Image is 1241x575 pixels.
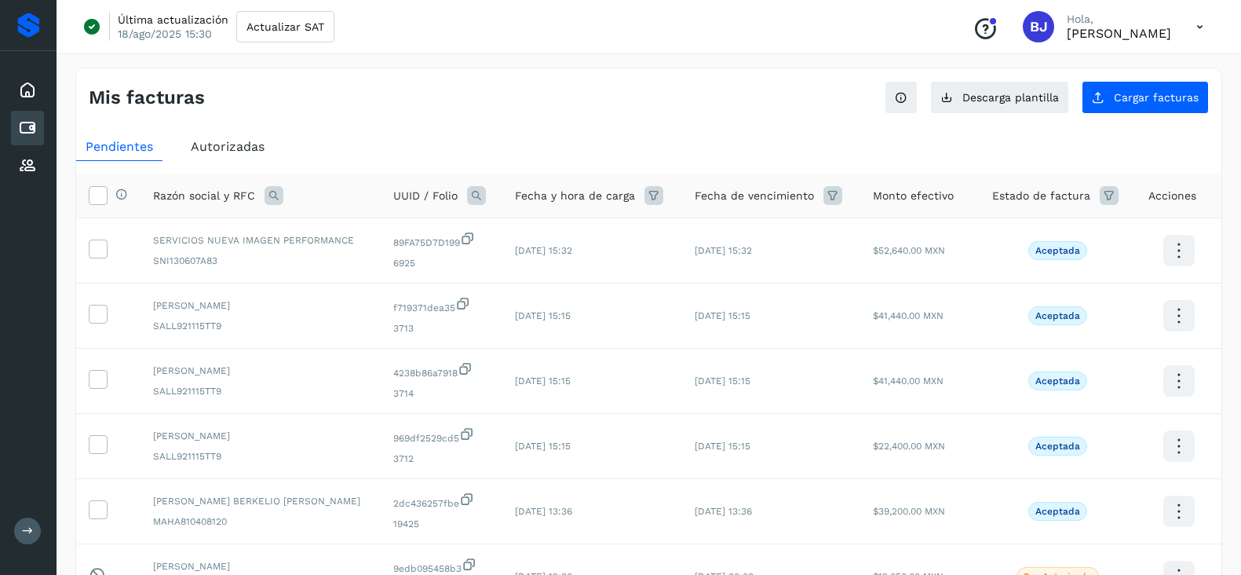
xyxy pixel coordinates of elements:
p: 18/ago/2025 15:30 [118,27,212,41]
span: Descarga plantilla [962,92,1059,103]
span: 4238b86a7918 [393,361,490,380]
span: [PERSON_NAME] [153,429,368,443]
span: MAHA810408120 [153,515,368,529]
span: Pendientes [86,139,153,154]
span: [PERSON_NAME] [153,559,368,573]
div: Inicio [11,73,44,108]
span: Fecha de vencimiento [695,188,814,204]
button: Cargar facturas [1082,81,1209,114]
span: 3714 [393,386,490,401]
span: f719371dea35 [393,296,490,315]
span: SALL921115TT9 [153,384,368,398]
p: Brayant Javier Rocha Martinez [1067,26,1171,41]
p: Aceptada [1035,375,1080,386]
p: Aceptada [1035,506,1080,517]
span: [DATE] 15:15 [695,375,750,386]
span: [PERSON_NAME] [153,364,368,378]
span: SNI130607A83 [153,254,368,268]
span: Monto efectivo [873,188,954,204]
span: Fecha y hora de carga [515,188,635,204]
button: Descarga plantilla [930,81,1069,114]
span: SALL921115TT9 [153,319,368,333]
span: [PERSON_NAME] [153,298,368,313]
span: [DATE] 15:15 [515,310,571,321]
span: [PERSON_NAME] BERKELIO [PERSON_NAME] [153,494,368,508]
span: 2dc436257fbe [393,492,490,511]
div: Proveedores [11,148,44,183]
span: [DATE] 13:36 [515,506,572,517]
span: 89FA75D7D199 [393,231,490,250]
span: SALL921115TT9 [153,449,368,463]
span: UUID / Folio [393,188,458,204]
span: 3713 [393,321,490,335]
span: $39,200.00 MXN [873,506,945,517]
span: $22,400.00 MXN [873,441,945,452]
p: Aceptada [1035,310,1080,321]
span: [DATE] 15:15 [695,441,750,452]
span: [DATE] 15:15 [515,375,571,386]
span: 969df2529cd5 [393,427,490,445]
button: Actualizar SAT [236,11,334,42]
span: [DATE] 15:32 [515,245,572,256]
div: Cuentas por pagar [11,111,44,145]
span: Actualizar SAT [246,21,324,32]
span: 6925 [393,256,490,270]
span: 3712 [393,452,490,466]
span: [DATE] 15:32 [695,245,752,256]
p: Aceptada [1035,245,1080,256]
span: 19425 [393,517,490,531]
span: Acciones [1148,188,1196,204]
span: SERVICIOS NUEVA IMAGEN PERFORMANCE [153,233,368,247]
p: Última actualización [118,13,228,27]
span: $41,440.00 MXN [873,375,944,386]
p: Aceptada [1035,441,1080,452]
span: Razón social y RFC [153,188,255,204]
span: [DATE] 15:15 [515,441,571,452]
span: Cargar facturas [1114,92,1199,103]
p: Hola, [1067,13,1171,26]
span: [DATE] 13:36 [695,506,752,517]
h4: Mis facturas [89,86,205,109]
span: Autorizadas [191,139,265,154]
span: [DATE] 15:15 [695,310,750,321]
span: Estado de factura [992,188,1090,204]
span: $41,440.00 MXN [873,310,944,321]
span: $52,640.00 MXN [873,245,945,256]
